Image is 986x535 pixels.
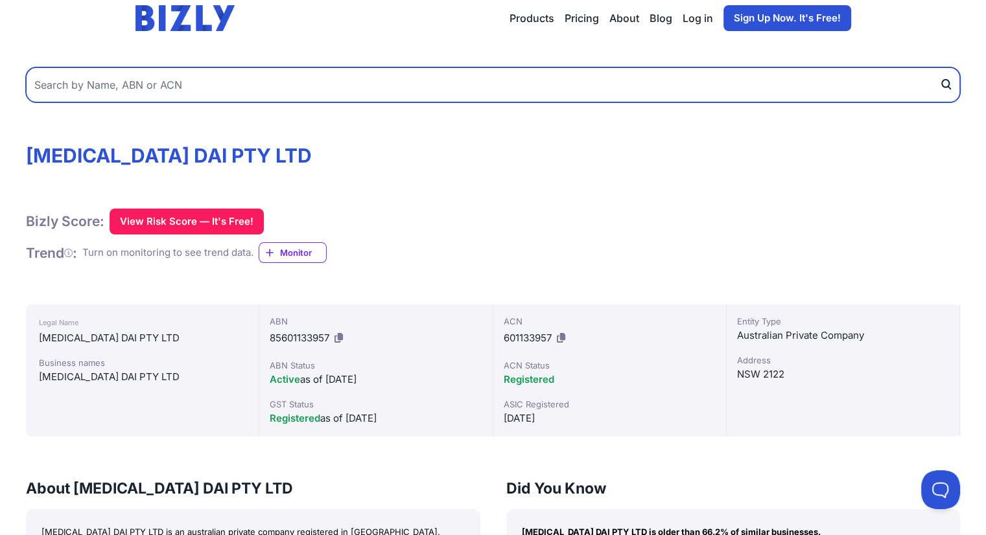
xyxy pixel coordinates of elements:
[737,367,949,382] div: NSW 2122
[39,315,246,330] div: Legal Name
[737,328,949,343] div: Australian Private Company
[26,478,480,499] h3: About [MEDICAL_DATA] DAI PTY LTD
[683,10,713,26] a: Log in
[39,369,246,385] div: [MEDICAL_DATA] DAI PTY LTD
[723,5,851,31] a: Sign Up Now. It's Free!
[921,470,960,509] iframe: Toggle Customer Support
[270,315,482,328] div: ABN
[609,10,639,26] a: About
[26,244,77,262] h1: Trend :
[259,242,327,263] a: Monitor
[270,373,300,385] span: Active
[504,359,716,372] div: ACN Status
[650,10,672,26] a: Blog
[39,330,246,346] div: [MEDICAL_DATA] DAI PTY LTD
[506,478,961,499] h3: Did You Know
[504,315,716,328] div: ACN
[270,359,482,372] div: ABN Status
[26,212,104,230] h1: Bizly Score:
[504,411,716,426] div: [DATE]
[565,10,599,26] a: Pricing
[504,373,554,385] span: Registered
[504,398,716,411] div: ASIC Registered
[280,246,326,259] span: Monitor
[270,412,320,424] span: Registered
[504,332,552,344] span: 601133957
[270,411,482,426] div: as of [DATE]
[82,245,253,260] div: Turn on monitoring to see trend data.
[39,356,246,369] div: Business names
[270,398,482,411] div: GST Status
[737,315,949,328] div: Entity Type
[510,10,554,26] button: Products
[270,372,482,387] div: as of [DATE]
[737,354,949,367] div: Address
[26,144,960,167] h1: [MEDICAL_DATA] DAI PTY LTD
[26,67,960,102] input: Search by Name, ABN or ACN
[110,209,264,234] button: View Risk Score — It's Free!
[270,332,329,344] span: 85601133957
